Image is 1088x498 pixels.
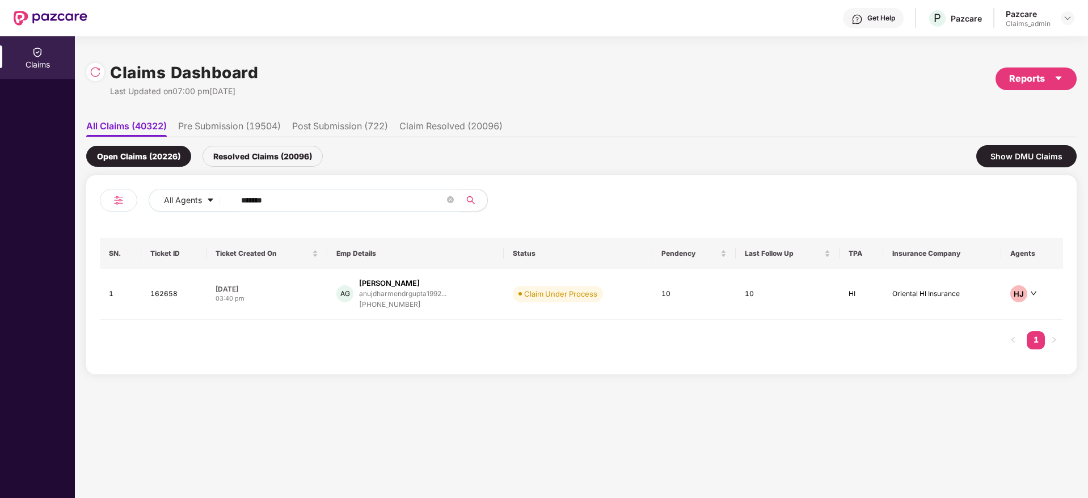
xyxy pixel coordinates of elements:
[447,195,454,206] span: close-circle
[86,146,191,167] div: Open Claims (20226)
[840,269,883,320] td: HI
[1010,336,1017,343] span: left
[164,194,202,206] span: All Agents
[110,85,258,98] div: Last Updated on 07:00 pm[DATE]
[359,299,446,310] div: [PHONE_NUMBER]
[1006,9,1051,19] div: Pazcare
[206,238,327,269] th: Ticket Created On
[976,145,1077,167] div: Show DMU Claims
[504,238,652,269] th: Status
[1030,290,1037,297] span: down
[399,120,503,137] li: Claim Resolved (20096)
[1063,14,1072,23] img: svg+xml;base64,PHN2ZyBpZD0iRHJvcGRvd24tMzJ4MzIiIHhtbG5zPSJodHRwOi8vd3d3LnczLm9yZy8yMDAwL3N2ZyIgd2...
[216,249,310,258] span: Ticket Created On
[203,146,323,167] div: Resolved Claims (20096)
[459,189,488,212] button: search
[178,120,281,137] li: Pre Submission (19504)
[1009,71,1063,86] div: Reports
[141,238,206,269] th: Ticket ID
[652,269,736,320] td: 10
[1027,331,1045,348] a: 1
[840,238,883,269] th: TPA
[149,189,239,212] button: All Agentscaret-down
[141,269,206,320] td: 162658
[1045,331,1063,349] li: Next Page
[336,285,353,302] div: AG
[216,294,318,303] div: 03:40 pm
[951,13,982,24] div: Pazcare
[110,60,258,85] h1: Claims Dashboard
[1027,331,1045,349] li: 1
[206,196,214,205] span: caret-down
[1004,331,1022,349] li: Previous Page
[1006,19,1051,28] div: Claims_admin
[1045,331,1063,349] button: right
[1001,238,1063,269] th: Agents
[661,249,718,258] span: Pendency
[86,120,167,137] li: All Claims (40322)
[851,14,863,25] img: svg+xml;base64,PHN2ZyBpZD0iSGVscC0zMngzMiIgeG1sbnM9Imh0dHA6Ly93d3cudzMub3JnLzIwMDAvc3ZnIiB3aWR0aD...
[1054,74,1063,83] span: caret-down
[447,196,454,203] span: close-circle
[652,238,736,269] th: Pendency
[100,238,141,269] th: SN.
[216,284,318,294] div: [DATE]
[524,288,597,299] div: Claim Under Process
[736,238,840,269] th: Last Follow Up
[883,238,1002,269] th: Insurance Company
[100,269,141,320] td: 1
[736,269,840,320] td: 10
[459,196,482,205] span: search
[359,278,420,289] div: [PERSON_NAME]
[14,11,87,26] img: New Pazcare Logo
[1004,331,1022,349] button: left
[327,238,503,269] th: Emp Details
[1010,285,1027,302] div: HJ
[883,269,1002,320] td: Oriental HI Insurance
[32,47,43,58] img: svg+xml;base64,PHN2ZyBpZD0iQ2xhaW0iIHhtbG5zPSJodHRwOi8vd3d3LnczLm9yZy8yMDAwL3N2ZyIgd2lkdGg9IjIwIi...
[745,249,822,258] span: Last Follow Up
[90,66,101,78] img: svg+xml;base64,PHN2ZyBpZD0iUmVsb2FkLTMyeDMyIiB4bWxucz0iaHR0cDovL3d3dy53My5vcmcvMjAwMC9zdmciIHdpZH...
[934,11,941,25] span: P
[112,193,125,207] img: svg+xml;base64,PHN2ZyB4bWxucz0iaHR0cDovL3d3dy53My5vcmcvMjAwMC9zdmciIHdpZHRoPSIyNCIgaGVpZ2h0PSIyNC...
[359,290,446,297] div: anujdharmendrgupta1992...
[1051,336,1057,343] span: right
[867,14,895,23] div: Get Help
[292,120,388,137] li: Post Submission (722)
